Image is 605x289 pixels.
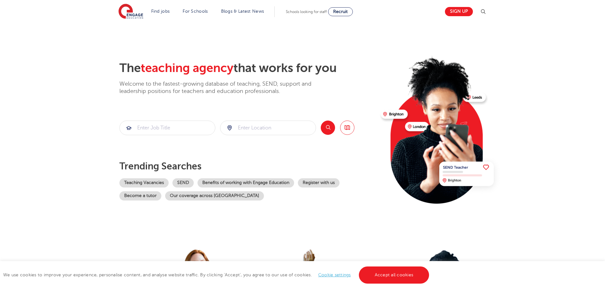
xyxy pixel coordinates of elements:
[183,9,208,14] a: For Schools
[3,273,431,277] span: We use cookies to improve your experience, personalise content, and analyse website traffic. By c...
[165,191,264,200] a: Our coverage across [GEOGRAPHIC_DATA]
[119,121,215,135] div: Submit
[119,61,376,76] h2: The that works for you
[220,121,316,135] input: Submit
[318,273,351,277] a: Cookie settings
[221,9,264,14] a: Blogs & Latest News
[198,178,294,187] a: Benefits of working with Engage Education
[298,178,339,187] a: Register with us
[119,178,169,187] a: Teaching Vacancies
[321,121,335,135] button: Search
[119,191,161,200] a: Become a tutor
[328,7,353,16] a: Recruit
[151,9,170,14] a: Find jobs
[119,80,329,95] p: Welcome to the fastest-growing database of teaching, SEND, support and leadership positions for t...
[120,121,215,135] input: Submit
[445,7,473,16] a: Sign up
[359,266,429,284] a: Accept all cookies
[118,4,143,20] img: Engage Education
[333,9,348,14] span: Recruit
[172,178,194,187] a: SEND
[141,61,233,75] span: teaching agency
[119,161,376,172] p: Trending searches
[286,10,327,14] span: Schools looking for staff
